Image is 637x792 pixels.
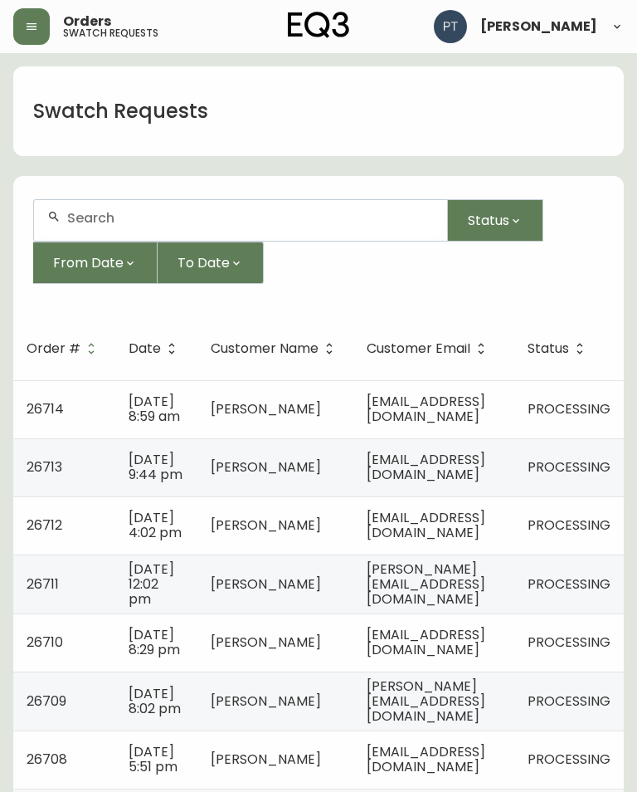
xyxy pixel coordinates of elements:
img: 986dcd8e1aab7847125929f325458823 [434,10,467,43]
span: [PERSON_NAME] [480,20,597,33]
input: Search [67,210,434,226]
span: [PERSON_NAME] [211,692,321,711]
span: PROCESSING [528,516,610,535]
span: [PERSON_NAME][EMAIL_ADDRESS][DOMAIN_NAME] [367,560,485,609]
span: PROCESSING [528,692,610,711]
button: Status [448,199,543,242]
span: Customer Name [211,344,318,354]
span: From Date [53,252,124,273]
span: 26711 [27,574,59,594]
span: [PERSON_NAME] [211,574,321,594]
span: [PERSON_NAME] [211,516,321,535]
span: [EMAIL_ADDRESS][DOMAIN_NAME] [367,508,485,542]
span: [PERSON_NAME] [211,399,321,418]
span: Status [468,210,509,231]
span: [PERSON_NAME] [211,633,321,652]
span: PROCESSING [528,574,610,594]
span: 26710 [27,633,63,652]
span: [DATE] 5:51 pm [129,742,177,776]
span: [EMAIL_ADDRESS][DOMAIN_NAME] [367,392,485,426]
span: Date [129,341,182,356]
span: 26709 [27,692,66,711]
span: Customer Email [367,344,470,354]
span: [DATE] 8:29 pm [129,625,180,659]
span: Customer Email [367,341,492,356]
span: Status [528,341,591,356]
span: 26712 [27,516,62,535]
span: 26713 [27,457,62,477]
span: Status [528,344,569,354]
span: [EMAIL_ADDRESS][DOMAIN_NAME] [367,450,485,484]
span: [PERSON_NAME] [211,457,321,477]
span: [DATE] 8:59 am [129,392,180,426]
span: Orders [63,15,111,28]
span: PROCESSING [528,750,610,769]
span: [EMAIL_ADDRESS][DOMAIN_NAME] [367,742,485,776]
span: PROCESSING [528,633,610,652]
span: [DATE] 9:44 pm [129,450,182,484]
span: [DATE] 8:02 pm [129,684,181,718]
span: PROCESSING [528,399,610,418]
span: [DATE] 4:02 pm [129,508,182,542]
span: 26708 [27,750,67,769]
span: PROCESSING [528,457,610,477]
span: [EMAIL_ADDRESS][DOMAIN_NAME] [367,625,485,659]
span: [PERSON_NAME][EMAIL_ADDRESS][DOMAIN_NAME] [367,677,485,726]
span: 26714 [27,399,64,418]
button: To Date [158,242,264,284]
span: Date [129,344,161,354]
span: [DATE] 12:02 pm [129,560,174,609]
span: To Date [177,252,230,273]
span: Order # [27,344,80,354]
h1: Swatch Requests [33,97,208,125]
span: Customer Name [211,341,340,356]
h5: swatch requests [63,28,158,38]
span: [PERSON_NAME] [211,750,321,769]
img: logo [288,12,349,38]
button: From Date [33,242,158,284]
span: Order # [27,341,102,356]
